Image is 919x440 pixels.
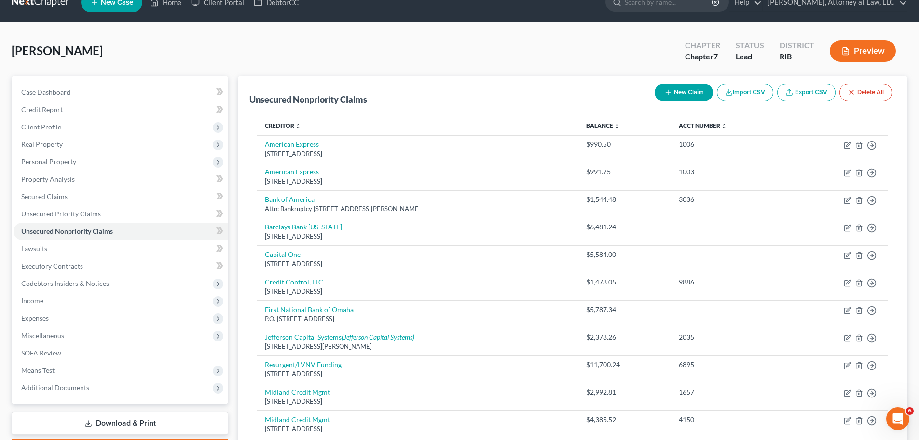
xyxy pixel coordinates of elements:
i: (Jefferson Capital Systems) [342,333,414,341]
span: Additional Documents [21,383,89,392]
a: Capital One [265,250,301,258]
span: Codebtors Insiders & Notices [21,279,109,287]
div: [STREET_ADDRESS][PERSON_NAME] [265,342,571,351]
a: Resurgent/LVNV Funding [265,360,342,369]
span: Expenses [21,314,49,322]
i: unfold_more [614,123,620,129]
a: American Express [265,140,319,148]
div: Lead [736,51,764,62]
div: [STREET_ADDRESS] [265,149,571,158]
span: Miscellaneous [21,331,64,340]
button: Preview [830,40,896,62]
div: [STREET_ADDRESS] [265,177,571,186]
div: [STREET_ADDRESS] [265,397,571,406]
div: Unsecured Nonpriority Claims [249,94,367,105]
div: District [780,40,814,51]
div: Chapter [685,40,720,51]
i: unfold_more [721,123,727,129]
a: Unsecured Nonpriority Claims [14,223,228,240]
button: Import CSV [717,84,773,101]
div: 1003 [679,167,783,177]
a: Download & Print [12,412,228,435]
span: Case Dashboard [21,88,70,96]
span: Lawsuits [21,244,47,253]
span: Executory Contracts [21,262,83,270]
a: Barclays Bank [US_STATE] [265,223,342,231]
div: $2,378.26 [586,332,663,342]
div: [STREET_ADDRESS] [265,425,571,434]
span: Unsecured Priority Claims [21,210,101,218]
div: 2035 [679,332,783,342]
div: 6895 [679,360,783,369]
a: Credit Control, LLC [265,278,323,286]
a: Acct Number unfold_more [679,122,727,129]
span: Property Analysis [21,175,75,183]
span: Real Property [21,140,63,148]
a: Executory Contracts [14,257,228,275]
button: Delete All [839,84,892,101]
a: Bank of America [265,195,315,203]
a: Export CSV [777,84,836,101]
div: $991.75 [586,167,663,177]
div: 4150 [679,415,783,425]
span: [PERSON_NAME] [12,43,103,57]
span: Secured Claims [21,192,68,200]
a: American Express [265,168,319,176]
span: Client Profile [21,123,61,131]
a: Creditor unfold_more [265,122,301,129]
div: $1,478.05 [586,277,663,287]
div: $2,992.81 [586,387,663,397]
a: Unsecured Priority Claims [14,205,228,223]
a: Midland Credit Mgmt [265,415,330,424]
div: [STREET_ADDRESS] [265,369,571,379]
div: P.O. [STREET_ADDRESS] [265,314,571,324]
div: 1657 [679,387,783,397]
span: 6 [906,407,914,415]
div: $11,700.24 [586,360,663,369]
a: Property Analysis [14,170,228,188]
div: [STREET_ADDRESS] [265,259,571,269]
span: Income [21,297,43,305]
a: Lawsuits [14,240,228,257]
a: Balance unfold_more [586,122,620,129]
a: Case Dashboard [14,84,228,101]
div: 1006 [679,140,783,149]
button: New Claim [655,84,713,101]
span: Means Test [21,366,55,374]
div: $5,584.00 [586,250,663,259]
div: $6,481.24 [586,222,663,232]
div: RIB [780,51,814,62]
div: Status [736,40,764,51]
a: Secured Claims [14,188,228,205]
span: 7 [713,52,718,61]
span: Unsecured Nonpriority Claims [21,227,113,235]
iframe: Intercom live chat [886,407,909,430]
div: $990.50 [586,140,663,149]
a: First National Bank of Omaha [265,305,354,313]
div: [STREET_ADDRESS] [265,232,571,241]
div: Attn: Bankruptcy [STREET_ADDRESS][PERSON_NAME] [265,204,571,213]
a: Jefferson Capital Systems(Jefferson Capital Systems) [265,333,414,341]
div: Chapter [685,51,720,62]
span: Personal Property [21,157,76,166]
div: $1,544.48 [586,195,663,204]
div: 3036 [679,195,783,204]
div: [STREET_ADDRESS] [265,287,571,296]
i: unfold_more [295,123,301,129]
a: Credit Report [14,101,228,118]
a: Midland Credit Mgmt [265,388,330,396]
span: Credit Report [21,105,63,114]
span: SOFA Review [21,349,61,357]
a: SOFA Review [14,344,228,362]
div: $5,787.34 [586,305,663,314]
div: 9886 [679,277,783,287]
div: $4,385.52 [586,415,663,425]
